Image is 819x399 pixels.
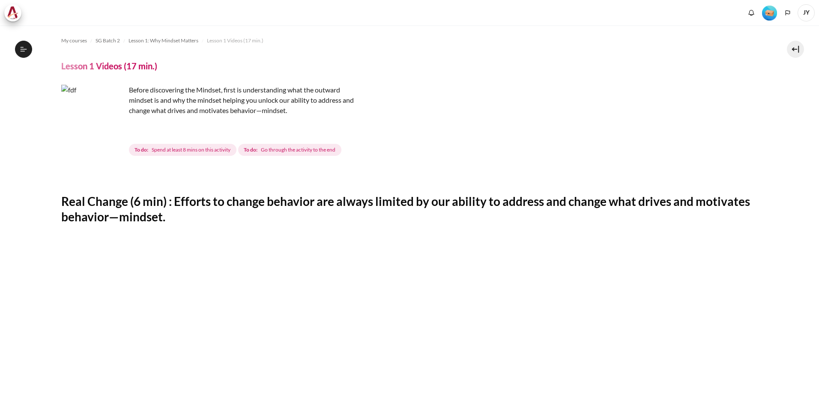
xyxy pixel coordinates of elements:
[261,146,335,154] span: Go through the activity to the end
[129,142,343,158] div: Completion requirements for Lesson 1 Videos (17 min.)
[762,5,777,21] div: Level #1
[4,4,26,21] a: Architeck Architeck
[96,36,120,46] a: SG Batch 2
[61,85,126,149] img: fdf
[61,85,361,116] p: Before discovering the Mindset, first is understanding what the outward mindset is and why the mi...
[61,36,87,46] a: My courses
[762,6,777,21] img: Level #1
[7,6,19,19] img: Architeck
[129,36,198,46] a: Lesson 1: Why Mindset Matters
[244,146,257,154] strong: To do:
[798,4,815,21] span: JY
[96,37,120,45] span: SG Batch 2
[152,146,230,154] span: Spend at least 8 mins on this activity
[61,37,87,45] span: My courses
[798,4,815,21] a: User menu
[745,6,758,19] div: Show notification window with no new notifications
[61,60,157,71] h4: Lesson 1 Videos (17 min.)
[61,194,758,225] h2: Real Change (6 min) : Efforts to change behavior are always limited by our ability to address and...
[135,146,148,154] strong: To do:
[61,34,758,48] nav: Navigation bar
[129,37,198,45] span: Lesson 1: Why Mindset Matters
[207,36,263,46] a: Lesson 1 Videos (17 min.)
[781,6,794,19] button: Languages
[207,37,263,45] span: Lesson 1 Videos (17 min.)
[759,5,780,21] a: Level #1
